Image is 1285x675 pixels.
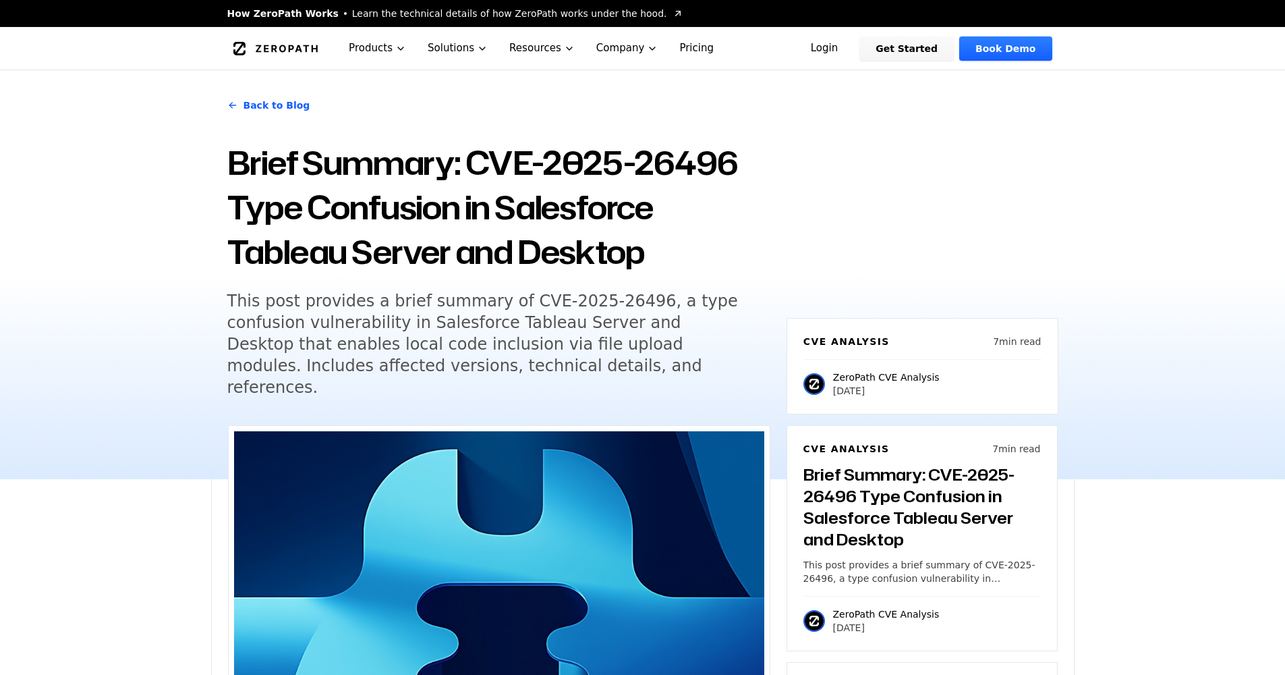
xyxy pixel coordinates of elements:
nav: Global [211,27,1075,70]
span: Learn the technical details of how ZeroPath works under the hood. [352,7,667,20]
h3: Brief Summary: CVE-2025-26496 Type Confusion in Salesforce Tableau Server and Desktop [803,464,1041,550]
a: How ZeroPath WorksLearn the technical details of how ZeroPath works under the hood. [227,7,683,20]
button: Company [586,27,669,70]
h5: This post provides a brief summary of CVE-2025-26496, a type confusion vulnerability in Salesforc... [227,290,745,398]
button: Solutions [417,27,498,70]
h6: CVE Analysis [803,335,890,348]
button: Resources [498,27,586,70]
p: [DATE] [833,384,940,398]
span: How ZeroPath Works [227,7,339,20]
a: Login [795,36,855,61]
a: Get Started [859,36,954,61]
a: Back to Blog [227,86,310,124]
p: 7 min read [993,335,1041,348]
p: ZeroPath CVE Analysis [833,371,940,384]
p: 7 min read [992,442,1040,456]
a: Book Demo [959,36,1052,61]
p: [DATE] [833,621,940,634]
a: Pricing [668,27,724,70]
h1: Brief Summary: CVE-2025-26496 Type Confusion in Salesforce Tableau Server and Desktop [227,140,770,274]
img: ZeroPath CVE Analysis [803,610,825,632]
h6: CVE Analysis [803,442,890,456]
p: This post provides a brief summary of CVE-2025-26496, a type confusion vulnerability in Salesforc... [803,558,1041,585]
img: ZeroPath CVE Analysis [803,373,825,395]
p: ZeroPath CVE Analysis [833,607,940,621]
button: Products [338,27,417,70]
